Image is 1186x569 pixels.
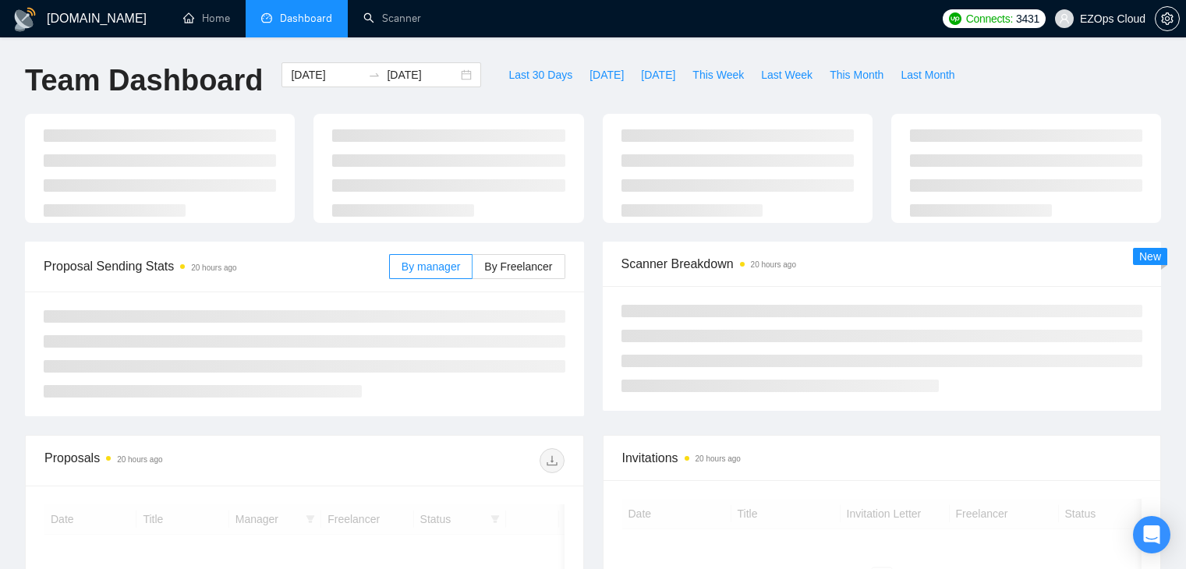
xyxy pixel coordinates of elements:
span: [DATE] [641,66,675,83]
span: By Freelancer [484,260,552,273]
input: End date [387,66,458,83]
button: setting [1155,6,1180,31]
span: New [1139,250,1161,263]
a: homeHome [183,12,230,25]
span: This Month [830,66,883,83]
span: 3431 [1016,10,1039,27]
div: Open Intercom Messenger [1133,516,1170,553]
span: [DATE] [589,66,624,83]
span: Scanner Breakdown [621,254,1143,274]
span: Last Week [761,66,812,83]
button: Last Week [752,62,821,87]
img: logo [12,7,37,32]
button: Last Month [892,62,963,87]
button: [DATE] [581,62,632,87]
span: Last Month [901,66,954,83]
time: 20 hours ago [191,263,236,272]
button: Last 30 Days [500,62,581,87]
h1: Team Dashboard [25,62,263,99]
span: This Week [692,66,744,83]
span: setting [1156,12,1179,25]
a: setting [1155,12,1180,25]
span: user [1059,13,1070,24]
a: searchScanner [363,12,421,25]
input: Start date [291,66,362,83]
div: Proposals [44,448,304,473]
span: dashboard [261,12,272,23]
span: swap-right [368,69,381,81]
span: Connects: [966,10,1013,27]
button: [DATE] [632,62,684,87]
time: 20 hours ago [751,260,796,269]
time: 20 hours ago [117,455,162,464]
button: This Week [684,62,752,87]
span: to [368,69,381,81]
time: 20 hours ago [696,454,741,463]
span: By manager [402,260,460,273]
img: upwork-logo.png [949,12,961,25]
span: Invitations [622,448,1142,468]
span: Proposal Sending Stats [44,256,389,276]
button: This Month [821,62,892,87]
span: Last 30 Days [508,66,572,83]
span: Dashboard [280,12,332,25]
